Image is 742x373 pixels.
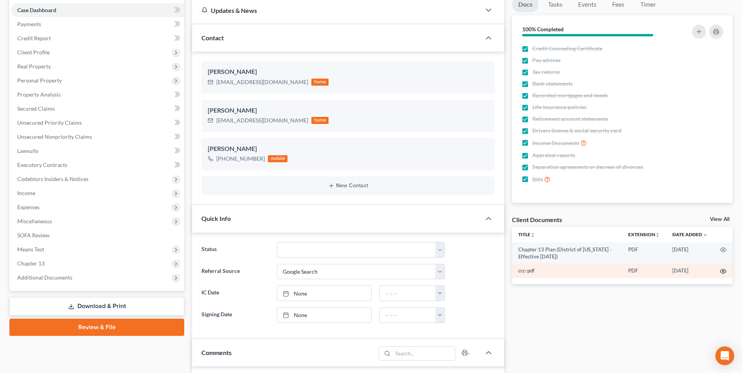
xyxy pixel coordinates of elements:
span: Contact [201,34,224,41]
input: Search... [393,347,455,360]
a: Executory Contracts [11,158,184,172]
span: Real Property [17,63,51,70]
span: Separation agreements or decrees of divorces [532,163,643,171]
a: Titleunfold_more [518,231,535,237]
span: Property Analysis [17,91,61,98]
span: Bank statements [532,80,573,88]
td: PDF [622,242,666,264]
label: Signing Date [198,307,273,323]
span: Chapter 13 [17,260,45,267]
i: unfold_more [530,233,535,237]
span: Miscellaneous [17,218,52,224]
td: PDF [622,264,666,278]
span: Lawsuits [17,147,38,154]
a: Unsecured Priority Claims [11,116,184,130]
span: Quick Info [201,215,231,222]
td: Chapter 13 Plan (District of [US_STATE] - Effective [DATE]) [512,242,622,264]
span: Means Test [17,246,44,253]
a: Case Dashboard [11,3,184,17]
div: Updates & News [201,6,471,14]
span: SOFA Review [17,232,50,239]
span: Personal Property [17,77,62,84]
a: Secured Claims [11,102,184,116]
span: Income [17,190,35,196]
div: [EMAIL_ADDRESS][DOMAIN_NAME] [216,117,308,124]
div: mobile [268,155,287,162]
button: New Contact [208,183,489,189]
div: Open Intercom Messenger [715,346,734,365]
span: Life insurance policies [532,103,586,111]
a: Extensionunfold_more [628,231,660,237]
div: [PHONE_NUMBER] [216,155,265,163]
span: Comments [201,349,232,356]
span: Executory Contracts [17,161,67,168]
input: -- : -- [380,286,436,301]
div: Client Documents [512,215,562,224]
span: Bills [532,176,543,183]
span: Credit Counseling Certificate [532,45,602,52]
a: Date Added expand_more [672,231,708,237]
a: Unsecured Nonpriority Claims [11,130,184,144]
span: Case Dashboard [17,7,56,13]
a: Property Analysis [11,88,184,102]
div: [PERSON_NAME] [208,144,489,154]
span: Drivers license & social security card [532,127,622,134]
span: Codebtors Insiders & Notices [17,176,88,182]
a: View All [710,217,729,222]
span: Payments [17,21,41,27]
div: [PERSON_NAME] [208,106,489,115]
a: Payments [11,17,184,31]
strong: 100% Completed [522,26,564,32]
a: Download & Print [9,297,184,316]
div: [EMAIL_ADDRESS][DOMAIN_NAME] [216,78,308,86]
td: [DATE] [666,242,714,264]
a: None [277,286,371,301]
span: Expenses [17,204,40,210]
span: Retirement account statements [532,115,608,123]
span: Unsecured Nonpriority Claims [17,133,92,140]
td: [DATE] [666,264,714,278]
span: Pay advices [532,56,561,64]
span: Appraisal reports [532,151,575,159]
i: expand_more [703,233,708,237]
span: Unsecured Priority Claims [17,119,82,126]
div: home [311,117,329,124]
span: Client Profile [17,49,50,56]
a: SOFA Review [11,228,184,242]
span: Tax returns [532,68,560,76]
label: Referral Source [198,264,273,280]
a: Review & File [9,319,184,336]
span: Additional Documents [17,274,72,281]
a: None [277,308,371,323]
a: Lawsuits [11,144,184,158]
td: ccc-pdf [512,264,622,278]
span: Income Documents [532,139,579,147]
a: Credit Report [11,31,184,45]
div: home [311,79,329,86]
span: Credit Report [17,35,51,41]
label: IC Date [198,285,273,301]
input: -- : -- [380,308,436,323]
span: Recorded mortgages and deeds [532,91,608,99]
div: [PERSON_NAME] [208,67,489,77]
i: unfold_more [655,233,660,237]
span: Secured Claims [17,105,55,112]
label: Status [198,242,273,258]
